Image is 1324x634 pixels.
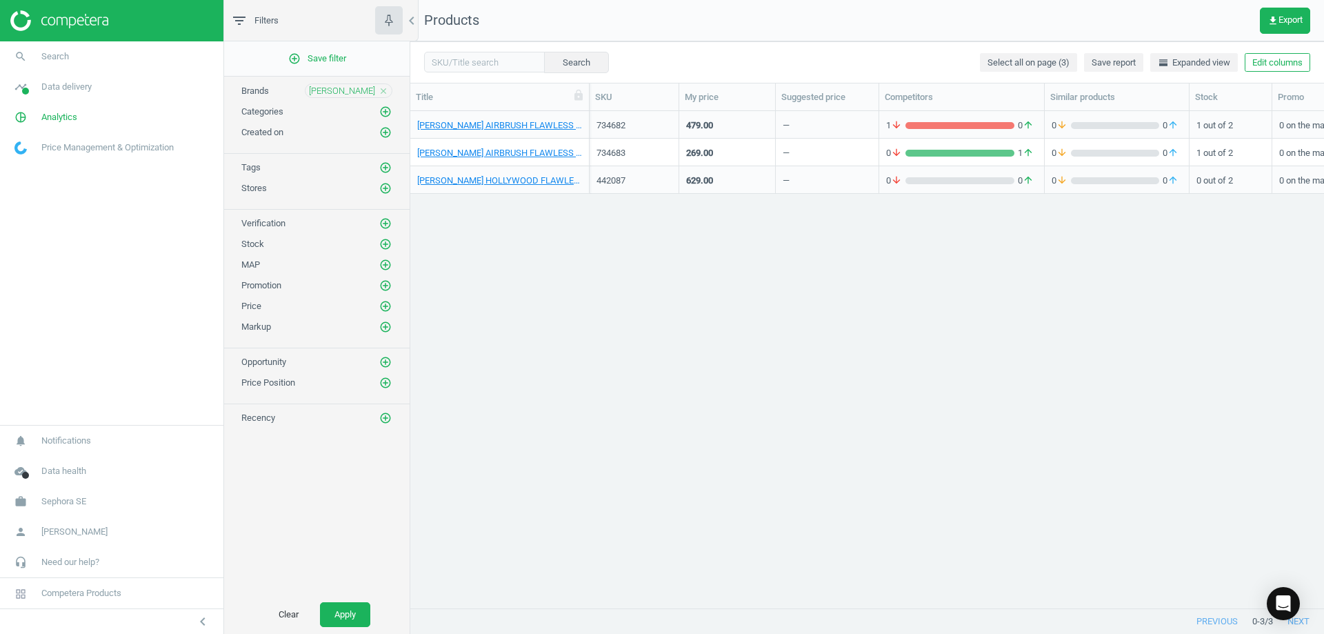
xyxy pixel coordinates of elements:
button: add_circle_outline [379,320,392,334]
span: Markup [241,321,271,332]
span: Price [241,301,261,311]
button: add_circle_outline [379,279,392,293]
div: 1 out of 2 [1196,112,1265,137]
span: Price Position [241,377,295,388]
span: 0 [1159,119,1182,132]
div: Title [416,91,583,103]
div: grid [410,111,1324,597]
span: 0 [1052,119,1071,132]
span: [PERSON_NAME] [309,85,375,97]
button: Apply [320,602,370,627]
button: add_circle_outline [379,299,392,313]
i: arrow_upward [1167,175,1178,187]
i: person [8,519,34,545]
button: add_circle_outline [379,258,392,272]
i: notifications [8,428,34,454]
i: add_circle_outline [379,238,392,250]
i: add_circle_outline [379,377,392,389]
div: 629.00 [686,175,713,187]
i: arrow_upward [1023,175,1034,187]
div: 269.00 [686,147,713,159]
i: chevron_left [403,12,420,29]
span: Save report [1092,57,1136,69]
i: arrow_downward [891,119,902,132]
a: [PERSON_NAME] AIRBRUSH FLAWLESS SETTING SPRAY 100ML_734682-100ml [417,119,582,132]
span: Price Management & Optimization [41,141,174,154]
img: wGWNvw8QSZomAAAAABJRU5ErkJggg== [14,141,27,155]
i: arrow_downward [1056,119,1067,132]
span: 1 [886,119,905,132]
button: add_circle_outline [379,181,392,195]
div: — [783,147,790,164]
span: Stores [241,183,267,193]
i: work [8,488,34,515]
a: [PERSON_NAME] AIRBRUSH FLAWLESS SETTING SPRAY 34ML_734683-34ml [417,147,582,159]
button: Edit columns [1245,53,1310,72]
div: Competitors [885,91,1039,103]
span: 0 [1159,175,1182,187]
span: Data delivery [41,81,92,93]
span: Select all on page (3) [987,57,1070,69]
i: add_circle_outline [288,52,301,65]
button: add_circle_outline [379,355,392,369]
i: arrow_upward [1167,119,1178,132]
i: arrow_downward [891,175,902,187]
div: 442087 [596,175,672,187]
i: pie_chart_outlined [8,104,34,130]
span: 0 [1052,175,1071,187]
div: 479.00 [686,119,713,132]
i: arrow_upward [1167,147,1178,159]
span: 0 [1014,119,1037,132]
i: chevron_left [194,613,211,630]
button: next [1273,609,1324,634]
div: — [783,175,790,192]
span: Analytics [41,111,77,123]
i: add_circle_outline [379,106,392,118]
i: horizontal_split [1158,57,1169,68]
span: Opportunity [241,357,286,367]
i: timeline [8,74,34,100]
span: Created on [241,127,283,137]
button: previous [1182,609,1252,634]
div: Open Intercom Messenger [1267,587,1300,620]
span: Filters [254,14,279,27]
span: 0 - 3 [1252,615,1265,628]
div: My price [685,91,770,103]
i: headset_mic [8,549,34,575]
button: add_circle_outline [379,126,392,139]
i: add_circle_outline [379,217,392,230]
input: SKU/Title search [424,52,545,72]
button: horizontal_splitExpanded view [1150,53,1238,72]
i: arrow_upward [1023,119,1034,132]
button: add_circle_outline [379,237,392,251]
span: 0 [1159,147,1182,159]
span: Expanded view [1158,57,1230,69]
button: Search [544,52,609,72]
div: 734683 [596,147,672,159]
span: Export [1267,15,1303,26]
span: Categories [241,106,283,117]
div: — [783,119,790,137]
button: add_circle_outline [379,105,392,119]
i: arrow_upward [1023,147,1034,159]
button: add_circle_outline [379,161,392,175]
i: cloud_done [8,458,34,484]
span: 0 [886,175,905,187]
span: Verification [241,218,285,228]
span: Stock [241,239,264,249]
span: 0 [886,147,905,159]
i: add_circle_outline [379,412,392,424]
span: Search [41,50,69,63]
i: add_circle_outline [379,300,392,313]
span: 0 [1052,147,1071,159]
button: Clear [264,602,313,627]
i: add_circle_outline [379,259,392,271]
span: 1 [1014,147,1037,159]
span: Recency [241,413,275,423]
a: [PERSON_NAME] HOLLYWOOD FLAWLESS FILTER 2 LIGHT_2 Light (30 ml) [417,175,582,187]
span: Save filter [288,52,346,65]
i: add_circle_outline [379,182,392,195]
